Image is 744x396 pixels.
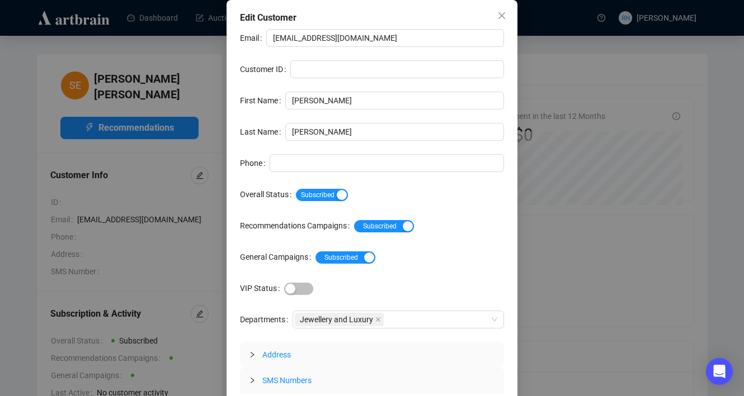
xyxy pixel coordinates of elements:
span: close [497,11,506,20]
label: Customer ID [240,60,290,78]
div: Open Intercom Messenger [706,358,733,385]
label: General Campaigns [240,248,316,266]
input: Phone [270,154,504,172]
span: Address [262,350,291,359]
div: Edit Customer [240,11,504,25]
span: Jewellery and Luxury [295,313,384,326]
label: Email [240,29,266,47]
label: Recommendations Campaigns [240,217,354,235]
button: Overall Status [296,189,348,201]
span: collapsed [249,377,256,384]
label: First Name [240,92,285,109]
label: VIP Status [240,279,284,297]
span: Jewellery and Luxury [300,313,373,326]
input: Last Name [285,123,504,141]
div: Address [240,342,504,368]
button: General Campaigns [316,251,375,264]
button: Close [493,7,511,25]
button: Recommendations Campaigns [354,220,414,232]
button: VIP Status [284,283,313,295]
input: Customer ID [290,60,504,78]
label: Phone [240,154,270,172]
span: SMS Numbers [262,376,312,385]
span: collapsed [249,351,256,358]
label: Last Name [240,123,285,141]
label: Departments [240,311,293,328]
input: First Name [285,92,504,109]
label: Overall Status [240,185,296,203]
input: Email [266,29,504,47]
div: SMS Numbers [240,368,504,393]
span: close [375,317,381,322]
